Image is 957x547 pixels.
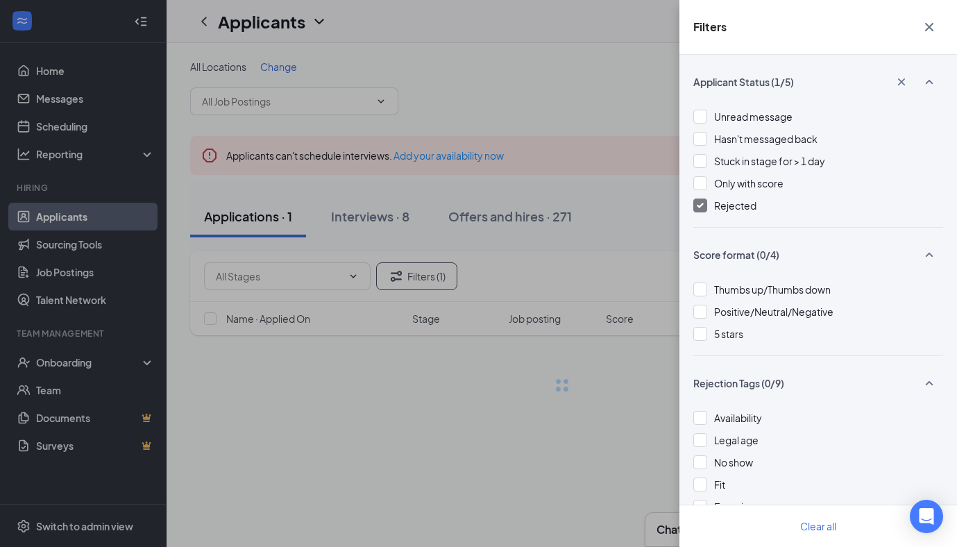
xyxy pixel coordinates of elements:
[714,199,756,212] span: Rejected
[714,283,831,296] span: Thumbs up/Thumbs down
[714,177,784,190] span: Only with score
[693,19,727,35] h5: Filters
[921,74,938,90] svg: SmallChevronUp
[784,512,853,540] button: Clear all
[714,434,759,446] span: Legal age
[915,14,943,40] button: Cross
[714,478,725,491] span: Fit
[693,248,779,262] span: Score format (0/4)
[714,412,762,424] span: Availability
[910,500,943,533] div: Open Intercom Messenger
[888,70,915,94] button: Cross
[714,456,753,469] span: No show
[915,242,943,268] button: SmallChevronUp
[915,370,943,396] button: SmallChevronUp
[895,75,908,89] svg: Cross
[714,305,833,318] span: Positive/Neutral/Negative
[921,375,938,392] svg: SmallChevronUp
[693,75,794,89] span: Applicant Status (1/5)
[714,110,793,123] span: Unread message
[697,203,704,208] img: checkbox
[915,69,943,95] button: SmallChevronUp
[714,133,818,145] span: Hasn't messaged back
[693,376,784,390] span: Rejection Tags (0/9)
[714,155,825,167] span: Stuck in stage for > 1 day
[921,19,938,35] svg: Cross
[714,328,743,340] span: 5 stars
[714,500,767,513] span: Experience
[921,246,938,263] svg: SmallChevronUp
